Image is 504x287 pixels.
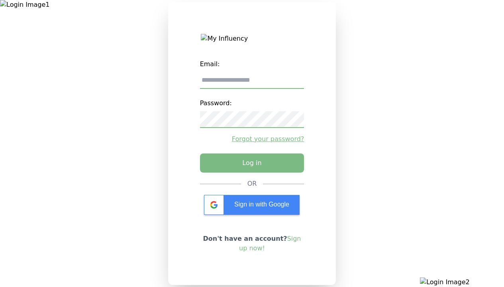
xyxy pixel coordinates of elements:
[200,234,304,253] p: Don't have an account?
[200,134,304,144] a: Forgot your password?
[234,201,289,208] span: Sign in with Google
[200,95,304,111] label: Password:
[420,277,504,287] img: Login Image2
[200,56,304,72] label: Email:
[204,195,300,215] div: Sign in with Google
[201,34,303,43] img: My Influency
[200,153,304,173] button: Log in
[247,179,257,189] div: OR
